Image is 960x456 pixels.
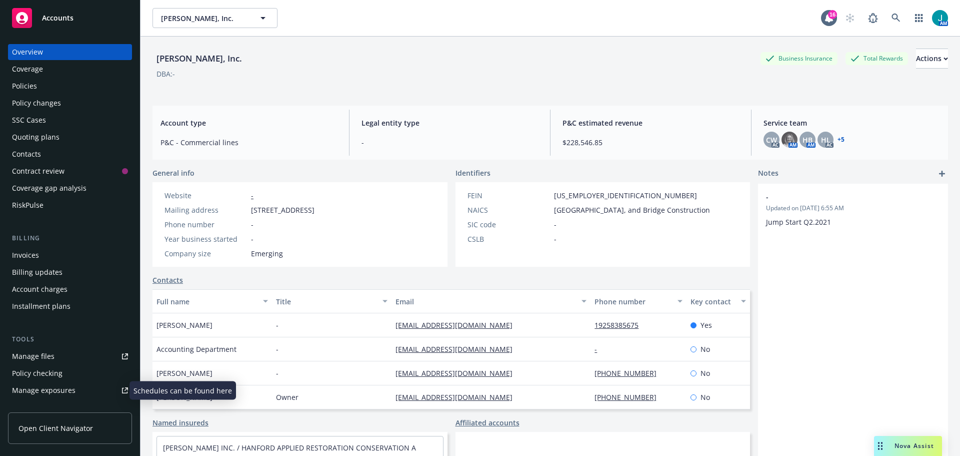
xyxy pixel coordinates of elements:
span: [PERSON_NAME], Inc. [161,13,247,24]
a: [PHONE_NUMBER] [594,368,664,378]
div: Key contact [690,296,735,307]
span: General info [152,168,194,178]
div: Policies [12,78,37,94]
button: Nova Assist [874,436,942,456]
div: SSC Cases [12,112,46,128]
div: Year business started [164,234,247,244]
div: Manage files [12,348,54,364]
span: HL [821,135,830,145]
a: Contacts [8,146,132,162]
div: Billing [8,233,132,243]
button: Full name [152,289,272,313]
a: Installment plans [8,298,132,314]
span: Notes [758,168,778,180]
div: Installment plans [12,298,70,314]
a: Coverage gap analysis [8,180,132,196]
span: CW [766,135,777,145]
div: Phone number [594,296,671,307]
span: P&C - Commercial lines [160,137,337,148]
div: Account charges [12,281,67,297]
a: Policy changes [8,95,132,111]
span: Owner [276,392,298,402]
span: - [276,320,278,330]
img: photo [932,10,948,26]
div: Policy changes [12,95,61,111]
a: Invoices [8,247,132,263]
a: Manage certificates [8,399,132,415]
span: - [554,219,556,230]
a: Contacts [152,275,183,285]
a: Report a Bug [863,8,883,28]
div: Manage certificates [12,399,77,415]
span: Accounts [42,14,73,22]
div: FEIN [467,190,550,201]
a: Switch app [909,8,929,28]
div: RiskPulse [12,197,43,213]
div: Billing updates [12,264,62,280]
span: Emerging [251,248,283,259]
a: Quoting plans [8,129,132,145]
div: Policy checking [12,365,62,381]
a: Manage exposures [8,382,132,398]
span: $228,546.85 [562,137,739,148]
a: Affiliated accounts [455,417,519,428]
div: Mailing address [164,205,247,215]
span: - [251,234,253,244]
span: Updated on [DATE] 6:55 AM [766,204,940,213]
div: -Updated on [DATE] 6:55 AMJump Start Q2.2021 [758,184,948,235]
div: Phone number [164,219,247,230]
div: Contacts [12,146,41,162]
span: - [361,137,538,148]
div: SIC code [467,219,550,230]
span: No [700,344,710,354]
div: Company size [164,248,247,259]
span: P&C estimated revenue [562,118,739,128]
div: [PERSON_NAME], Inc. [152,52,246,65]
span: Jump Start Q2.2021 [766,217,831,227]
div: Website [164,190,247,201]
div: Business Insurance [760,52,837,65]
button: [PERSON_NAME], Inc. [152,8,277,28]
span: HB [802,135,812,145]
div: Contract review [12,163,64,179]
a: Search [886,8,906,28]
div: Actions [916,49,948,68]
span: Accounting Department [156,344,236,354]
span: Identifiers [455,168,490,178]
span: - [554,234,556,244]
a: Named insureds [152,417,208,428]
img: photo [781,132,797,148]
a: [EMAIL_ADDRESS][DOMAIN_NAME] [395,344,520,354]
a: Manage files [8,348,132,364]
a: RiskPulse [8,197,132,213]
div: Drag to move [874,436,886,456]
a: Policies [8,78,132,94]
span: Legal entity type [361,118,538,128]
span: [PERSON_NAME] [156,368,212,378]
a: Billing updates [8,264,132,280]
span: [US_EMPLOYER_IDENTIFICATION_NUMBER] [554,190,697,201]
a: Start snowing [840,8,860,28]
div: Invoices [12,247,39,263]
a: Accounts [8,4,132,32]
span: [STREET_ADDRESS] [251,205,314,215]
button: Actions [916,49,948,69]
span: - [276,344,278,354]
div: Coverage [12,61,43,77]
div: Overview [12,44,43,60]
div: Quoting plans [12,129,59,145]
span: No [700,392,710,402]
span: Yes [700,320,712,330]
span: No [700,368,710,378]
span: Service team [763,118,940,128]
button: Email [391,289,590,313]
div: NAICS [467,205,550,215]
a: [PHONE_NUMBER] [594,392,664,402]
a: 19258385675 [594,320,646,330]
a: Overview [8,44,132,60]
button: Phone number [590,289,686,313]
div: Email [395,296,575,307]
div: Title [276,296,376,307]
a: Account charges [8,281,132,297]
